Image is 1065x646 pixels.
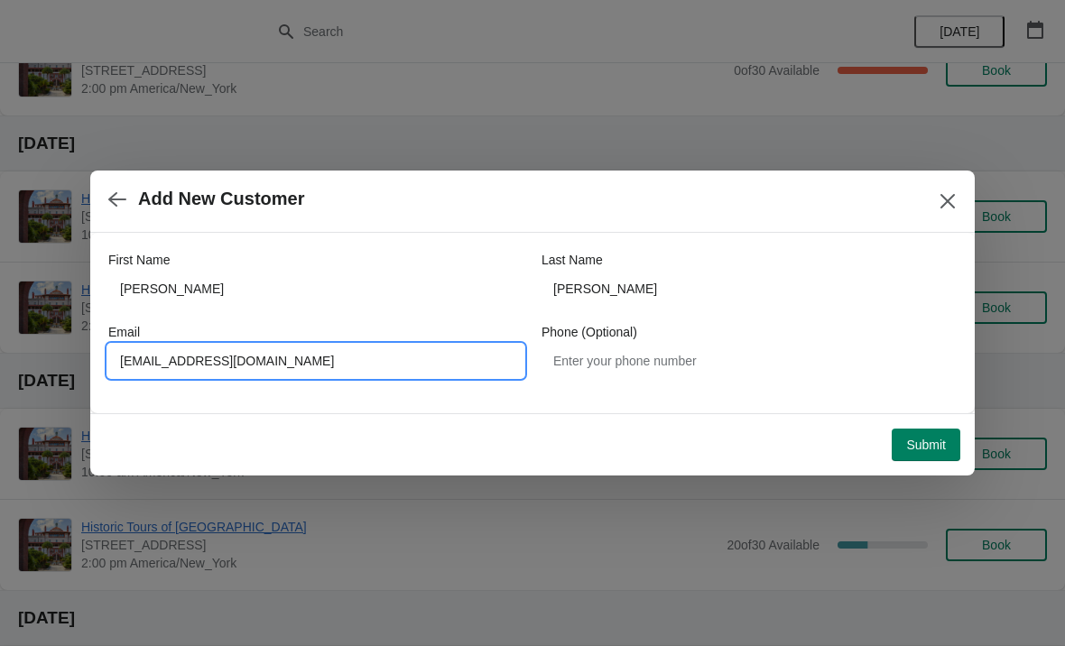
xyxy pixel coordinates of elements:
[138,189,304,209] h2: Add New Customer
[542,323,637,341] label: Phone (Optional)
[931,185,964,217] button: Close
[108,323,140,341] label: Email
[108,272,523,305] input: John
[542,345,957,377] input: Enter your phone number
[906,438,946,452] span: Submit
[542,251,603,269] label: Last Name
[108,251,170,269] label: First Name
[542,272,957,305] input: Smith
[108,345,523,377] input: Enter your email
[892,429,960,461] button: Submit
